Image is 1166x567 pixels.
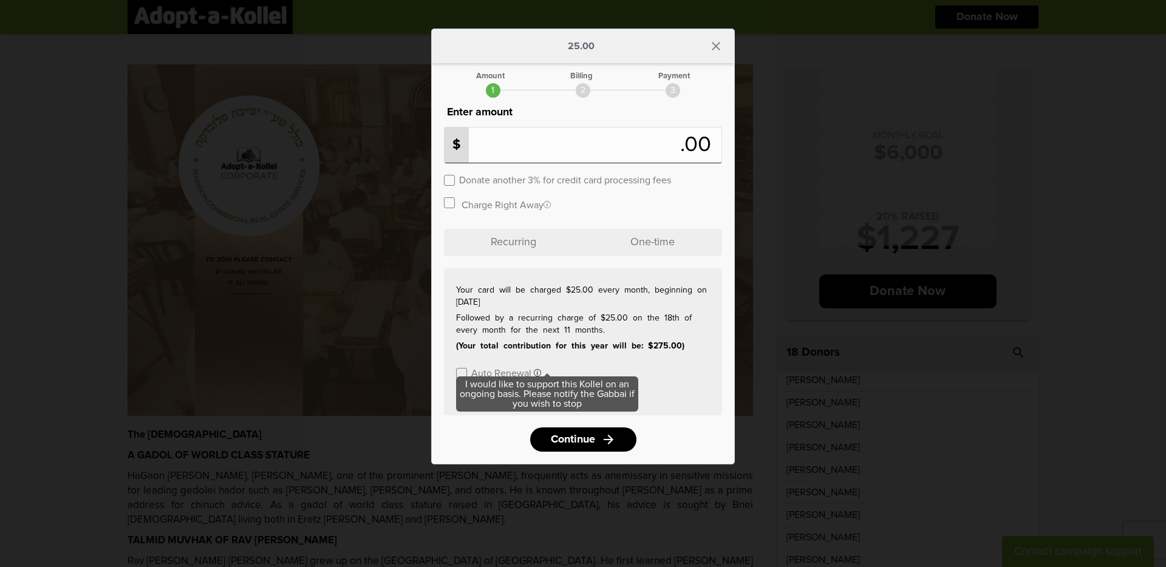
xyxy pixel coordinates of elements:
button: Auto Renewal I would like to support this Kollel on an ongoing basis. Please notify the Gabbai if... [471,367,541,378]
span: .00 [680,134,717,156]
p: One-time [583,229,722,256]
div: Payment [658,72,690,80]
div: 3 [666,83,680,98]
p: $ [445,127,469,163]
div: 2 [576,83,590,98]
a: Continuearrow_forward [530,427,636,452]
span: I would like to support this Kollel on an ongoing basis. Please notify the Gabbai if you wish to ... [456,376,638,412]
span: Continue [551,434,595,445]
p: Followed by a recurring charge of $25.00 on the 18th of every month for the next 11 months. [456,312,710,336]
p: Your card will be charged $25.00 every month, beginning on [DATE] [456,284,710,308]
div: Billing [570,72,593,80]
p: (Your total contribution for this year will be: $275.00) [456,340,710,352]
p: Recurring [444,229,583,256]
p: Enter amount [444,104,722,121]
i: close [709,39,723,53]
p: 25.00 [568,41,595,51]
label: Charge Right Away [462,199,551,210]
label: Auto Renewal [471,367,531,378]
div: Amount [476,72,505,80]
i: arrow_forward [601,432,616,447]
label: Donate another 3% for credit card processing fees [459,174,671,185]
div: 1 [486,83,500,98]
